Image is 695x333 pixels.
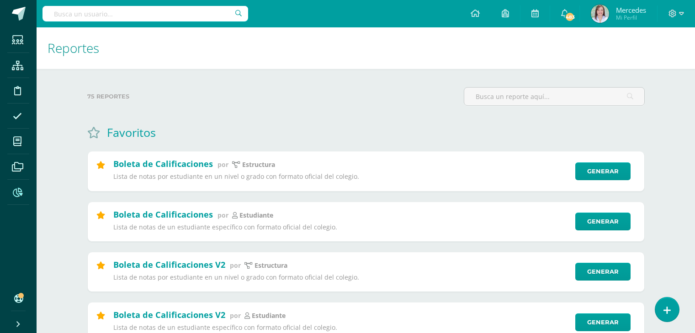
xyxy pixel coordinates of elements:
h2: Boleta de Calificaciones [113,209,213,220]
h2: Boleta de Calificaciones [113,158,213,169]
p: Estructura [242,161,275,169]
input: Busca un reporte aquí... [464,88,644,105]
p: Estructura [255,261,287,270]
span: por [218,160,228,169]
a: Generar [575,313,631,331]
h1: Favoritos [107,125,156,140]
p: Lista de notas por estudiante en un nivel o grado con formato oficial del colegio. [113,172,569,181]
span: por [230,261,241,270]
p: estudiante [239,211,273,219]
p: Lista de notas por estudiante en un nivel o grado con formato oficial del colegio. [113,273,569,281]
label: 75 reportes [87,87,456,106]
p: estudiante [252,312,286,320]
span: Reportes [48,39,99,57]
h2: Boleta de Calificaciones V2 [113,309,225,320]
p: Lista de notas de un estudiante específico con formato oficial del colegio. [113,223,569,231]
span: Mercedes [616,5,646,15]
p: Lista de notas de un estudiante específico con formato oficial del colegio. [113,323,569,332]
span: por [230,311,241,320]
a: Generar [575,263,631,281]
span: 483 [565,12,575,22]
span: por [218,211,228,219]
a: Generar [575,162,631,180]
input: Busca un usuario... [42,6,248,21]
img: 51f8b1976f0c327757d1ca743c1ad4cc.png [591,5,609,23]
h2: Boleta de Calificaciones V2 [113,259,225,270]
span: Mi Perfil [616,14,646,21]
a: Generar [575,213,631,230]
